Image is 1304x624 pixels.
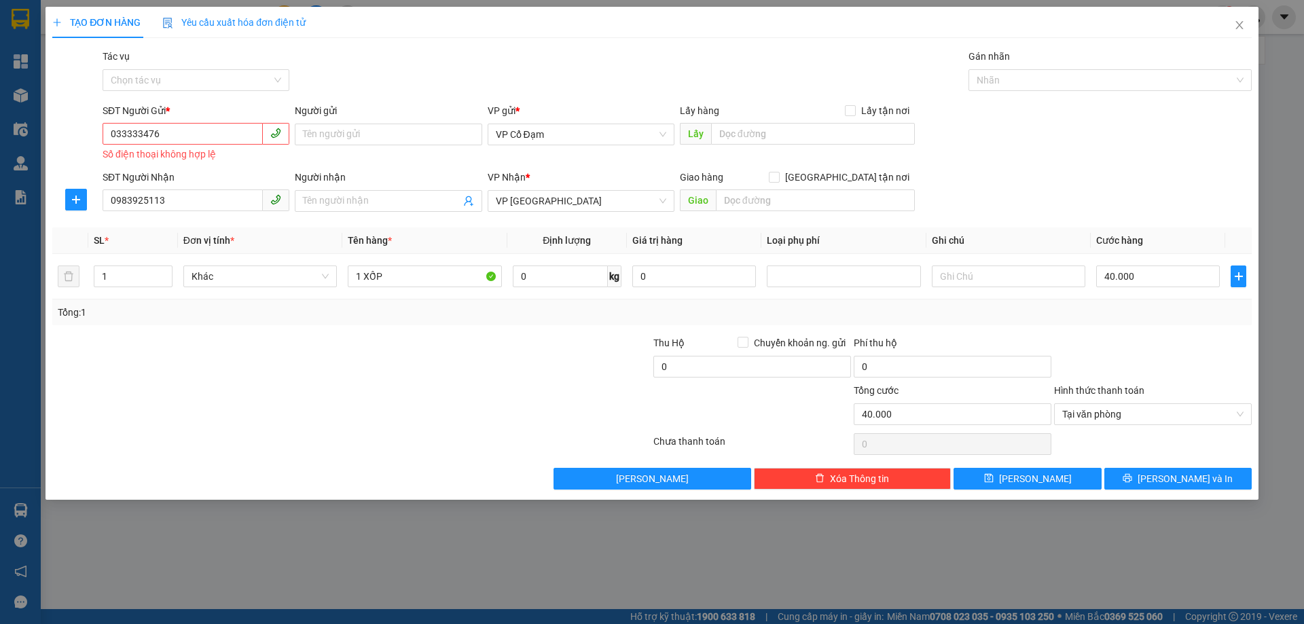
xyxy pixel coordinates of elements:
input: VD: Bàn, Ghế [348,265,501,287]
button: save[PERSON_NAME] [954,468,1101,490]
span: plus [1231,271,1245,282]
span: Tại văn phòng [1062,404,1244,424]
button: plus [65,189,87,210]
span: Xóa Thông tin [830,471,889,486]
span: Giao hàng [680,172,723,183]
div: Người gửi [295,103,482,118]
span: Cước hàng [1096,235,1143,246]
th: Loại phụ phí [761,227,926,254]
span: save [984,473,994,484]
span: TẠO ĐƠN HÀNG [52,17,141,28]
label: Hình thức thanh toán [1054,385,1144,396]
span: SL [94,235,105,246]
span: Lấy tận nơi [856,103,915,118]
button: printer[PERSON_NAME] và In [1104,468,1252,490]
span: Khác [192,266,329,287]
div: VP gửi [488,103,674,118]
span: Định lượng [543,235,591,246]
input: Dọc đường [711,123,915,145]
span: Đơn vị tính [183,235,234,246]
div: SĐT Người Gửi [103,103,289,118]
span: kg [608,265,621,287]
span: Lấy hàng [680,105,719,116]
span: [GEOGRAPHIC_DATA] tận nơi [780,170,915,185]
button: [PERSON_NAME] [554,468,751,490]
button: plus [1231,265,1246,287]
span: VP Nhận [488,172,526,183]
input: Dọc đường [716,189,915,211]
img: icon [162,18,173,29]
span: VP Mỹ Đình [496,191,666,211]
th: Ghi chú [926,227,1091,254]
span: Giá trị hàng [632,235,683,246]
div: Chưa thanh toán [652,434,852,458]
span: phone [270,128,281,139]
span: user-add [463,196,474,206]
span: Tên hàng [348,235,392,246]
span: [PERSON_NAME] và In [1138,471,1233,486]
span: Giao [680,189,716,211]
div: Tổng: 1 [58,305,503,320]
label: Gán nhãn [968,51,1010,62]
div: SĐT Người Nhận [103,170,289,185]
button: delete [58,265,79,287]
div: Phí thu hộ [854,335,1051,356]
button: Close [1220,7,1258,45]
label: Tác vụ [103,51,130,62]
span: printer [1123,473,1132,484]
span: [PERSON_NAME] [999,471,1072,486]
div: Số điện thoại không hợp lệ [103,147,289,162]
span: plus [66,194,86,205]
span: phone [270,194,281,205]
span: Thu Hộ [653,337,685,348]
span: Tổng cước [854,385,899,396]
span: [PERSON_NAME] [616,471,689,486]
span: delete [815,473,825,484]
input: Ghi Chú [932,265,1085,287]
span: Lấy [680,123,711,145]
input: 0 [632,265,756,287]
div: Người nhận [295,170,482,185]
span: close [1234,20,1245,31]
span: Chuyển khoản ng. gửi [748,335,851,350]
span: plus [52,18,62,27]
span: Yêu cầu xuất hóa đơn điện tử [162,17,306,28]
span: VP Cổ Đạm [496,124,666,145]
button: deleteXóa Thông tin [754,468,952,490]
